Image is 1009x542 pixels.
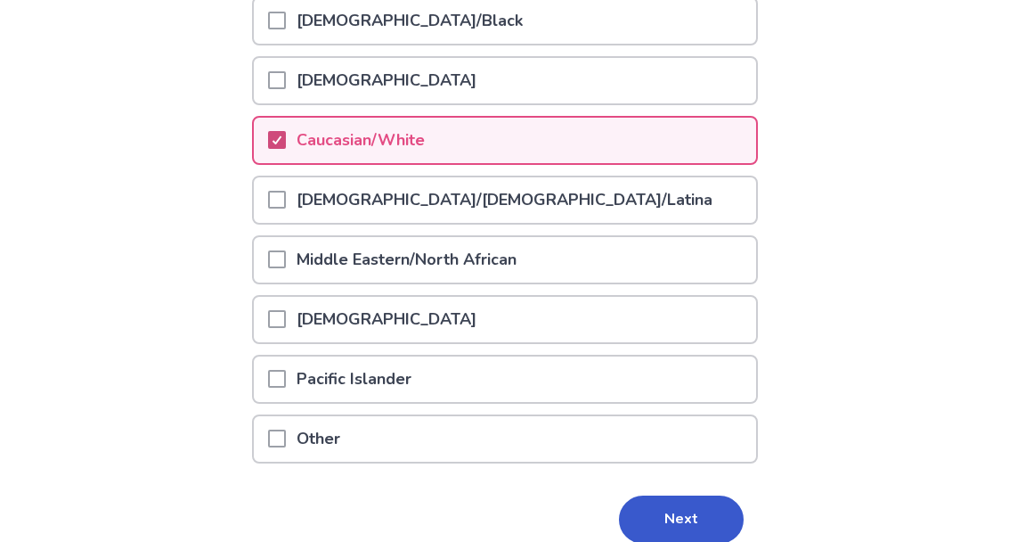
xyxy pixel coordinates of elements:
[286,357,422,403] p: Pacific Islander
[286,298,487,343] p: [DEMOGRAPHIC_DATA]
[286,59,487,104] p: [DEMOGRAPHIC_DATA]
[286,178,723,224] p: [DEMOGRAPHIC_DATA]/[DEMOGRAPHIC_DATA]/Latina
[286,417,351,463] p: Other
[286,238,527,283] p: Middle Eastern/North African
[286,119,435,164] p: Caucasian/White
